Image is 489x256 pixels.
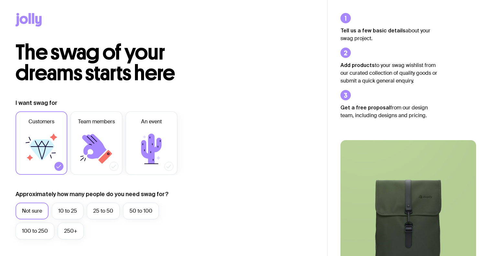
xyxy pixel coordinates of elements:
span: An event [141,118,162,126]
label: 25 to 50 [87,203,120,219]
label: I want swag for [16,99,57,107]
label: 50 to 100 [123,203,159,219]
strong: Get a free proposal [340,105,390,110]
span: Team members [78,118,115,126]
label: Approximately how many people do you need swag for? [16,190,169,198]
span: The swag of your dreams starts here [16,39,175,86]
p: about your swag project. [340,27,438,42]
label: 100 to 250 [16,223,54,239]
p: to your swag wishlist from our curated collection of quality goods or submit a quick general enqu... [340,61,438,85]
label: 10 to 25 [52,203,83,219]
span: Customers [28,118,54,126]
label: Not sure [16,203,49,219]
label: 250+ [58,223,84,239]
strong: Add products [340,62,375,68]
p: from our design team, including designs and pricing. [340,104,438,119]
strong: Tell us a few basic details [340,28,406,33]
